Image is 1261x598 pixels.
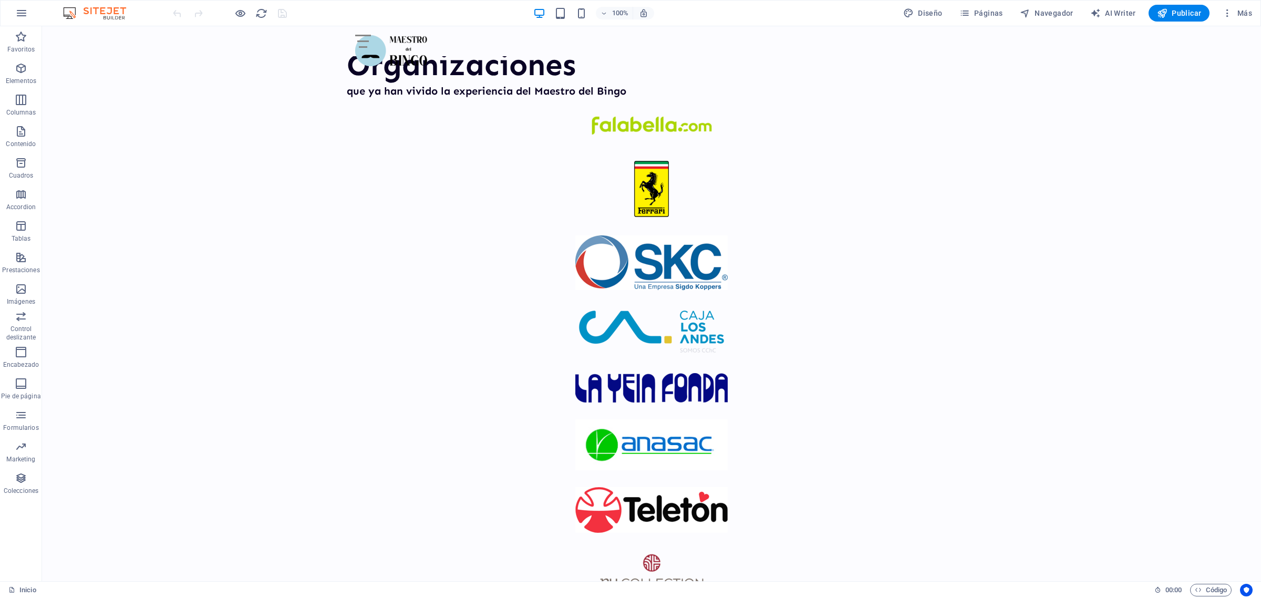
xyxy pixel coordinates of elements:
button: reload [255,7,267,19]
p: Pie de página [1,392,40,400]
i: Al redimensionar, ajustar el nivel de zoom automáticamente para ajustarse al dispositivo elegido. [639,8,648,18]
span: Código [1195,584,1227,596]
span: Diseño [903,8,943,18]
p: Cuadros [9,171,34,180]
span: Navegador [1020,8,1073,18]
h6: 100% [612,7,628,19]
p: Formularios [3,424,38,432]
button: 100% [596,7,633,19]
span: Más [1222,8,1252,18]
button: AI Writer [1086,5,1140,22]
button: Usercentrics [1240,584,1253,596]
p: Elementos [6,77,36,85]
button: Navegador [1016,5,1078,22]
p: Tablas [12,234,31,243]
button: Publicar [1149,5,1210,22]
button: Haz clic para salir del modo de previsualización y seguir editando [234,7,246,19]
a: Haz clic para cancelar la selección y doble clic para abrir páginas [8,584,36,596]
p: Contenido [6,140,36,148]
p: Accordion [6,203,36,211]
span: Páginas [959,8,1003,18]
div: Diseño (Ctrl+Alt+Y) [899,5,947,22]
p: Marketing [6,455,35,463]
h6: Tiempo de la sesión [1154,584,1182,596]
p: Prestaciones [2,266,39,274]
button: Páginas [955,5,1007,22]
p: Imágenes [7,297,35,306]
span: : [1173,586,1174,594]
span: 00 00 [1165,584,1182,596]
i: Volver a cargar página [255,7,267,19]
button: Diseño [899,5,947,22]
span: AI Writer [1090,8,1136,18]
p: Colecciones [4,487,38,495]
span: Publicar [1157,8,1202,18]
p: Favoritos [7,45,35,54]
button: Código [1190,584,1232,596]
p: Columnas [6,108,36,117]
img: Editor Logo [60,7,139,19]
p: Encabezado [3,360,39,369]
button: Más [1218,5,1256,22]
